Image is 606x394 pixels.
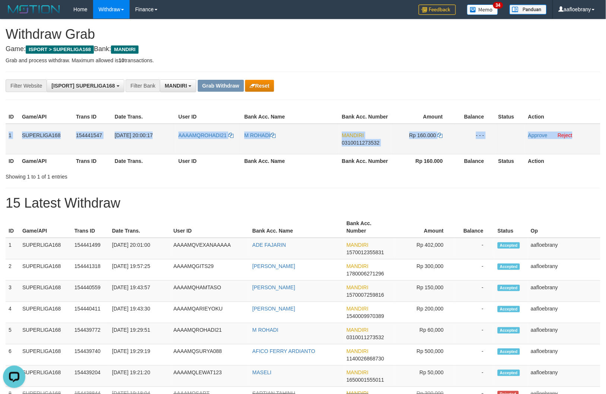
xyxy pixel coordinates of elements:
p: Grab and process withdraw. Maximum allowed is transactions. [6,57,600,64]
td: - [455,344,495,366]
th: User ID [171,217,250,238]
th: Bank Acc. Number [339,110,391,124]
span: [DATE] 20:00:17 [115,132,153,138]
td: aafloebrany [528,259,600,281]
span: Accepted [498,306,520,312]
td: SUPERLIGA168 [19,302,72,323]
td: aafloebrany [528,302,600,323]
span: MANDIRI [346,369,368,375]
span: Copy 0310011273532 to clipboard [342,140,380,146]
th: Date Trans. [112,110,175,124]
button: MANDIRI [160,79,196,92]
td: AAAAMQLEWAT123 [171,366,250,387]
span: Copy 1650001555011 to clipboard [346,377,384,383]
span: ISPORT > SUPERLIGA168 [26,45,94,54]
td: 1 [6,124,19,154]
td: 154439740 [72,344,109,366]
th: Action [525,154,600,168]
span: MANDIRI [346,306,368,312]
span: MANDIRI [346,242,368,248]
a: [PERSON_NAME] [253,263,295,269]
span: Copy 0310011273532 to clipboard [346,334,384,340]
th: User ID [175,110,241,124]
td: [DATE] 19:43:30 [109,302,171,323]
button: Grab Withdraw [198,80,244,92]
span: Accepted [498,242,520,249]
span: 34 [493,2,503,9]
h1: Withdraw Grab [6,27,600,42]
span: MANDIRI [346,263,368,269]
a: M ROHADI [253,327,279,333]
span: Rp 160.000 [409,132,436,138]
td: SUPERLIGA168 [19,124,73,154]
th: Trans ID [73,110,112,124]
td: 1 [6,238,19,259]
span: MANDIRI [165,83,187,89]
a: AAAAMQROHADI21 [178,132,234,138]
th: Status [495,154,525,168]
td: - - - [454,124,495,154]
td: AAAAMQSURYA088 [171,344,250,366]
td: SUPERLIGA168 [19,281,72,302]
span: Accepted [498,349,520,355]
button: [ISPORT] SUPERLIGA168 [47,79,124,92]
span: AAAAMQROHADI21 [178,132,227,138]
a: [PERSON_NAME] [253,284,295,290]
td: Rp 50,000 [394,366,455,387]
th: Bank Acc. Name [241,110,339,124]
a: ADE FAJARIN [253,242,286,248]
td: AAAAMQARIEYOKU [171,302,250,323]
td: Rp 200,000 [394,302,455,323]
td: Rp 500,000 [394,344,455,366]
td: 4 [6,302,19,323]
a: MASELI [253,369,272,375]
th: Game/API [19,154,73,168]
td: AAAAMQVEXANAAAAA [171,238,250,259]
th: ID [6,110,19,124]
th: Trans ID [72,217,109,238]
a: [PERSON_NAME] [253,306,295,312]
h1: 15 Latest Withdraw [6,196,600,211]
td: - [455,238,495,259]
td: 6 [6,344,19,366]
th: Bank Acc. Name [241,154,339,168]
td: [DATE] 20:01:00 [109,238,171,259]
th: Amount [394,217,455,238]
th: ID [6,217,19,238]
td: AAAAMQGITS29 [171,259,250,281]
span: MANDIRI [342,132,364,138]
strong: 10 [118,57,124,63]
td: SUPERLIGA168 [19,344,72,366]
th: Game/API [19,217,72,238]
th: Status [495,217,528,238]
td: [DATE] 19:29:19 [109,344,171,366]
th: Rp 160.000 [391,154,454,168]
a: Reject [558,132,572,138]
td: Rp 300,000 [394,259,455,281]
th: Balance [454,154,495,168]
th: User ID [175,154,241,168]
th: Trans ID [73,154,112,168]
td: AAAAMQROHADI21 [171,323,250,344]
span: 154441547 [76,132,102,138]
button: Reset [245,80,274,92]
td: AAAAMQHAMTASO [171,281,250,302]
th: Op [528,217,600,238]
span: MANDIRI [346,327,368,333]
td: - [455,259,495,281]
a: Copy 160000 to clipboard [438,132,443,138]
img: MOTION_logo.png [6,4,62,15]
td: - [455,366,495,387]
span: MANDIRI [346,284,368,290]
td: aafloebrany [528,344,600,366]
div: Filter Bank [126,79,160,92]
span: Copy 1780006271296 to clipboard [346,271,384,277]
th: Balance [454,110,495,124]
th: ID [6,154,19,168]
td: 154441318 [72,259,109,281]
td: 154440559 [72,281,109,302]
td: [DATE] 19:21:20 [109,366,171,387]
th: Bank Acc. Number [343,217,394,238]
span: MANDIRI [111,45,139,54]
span: Copy 1140026868730 to clipboard [346,356,384,362]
